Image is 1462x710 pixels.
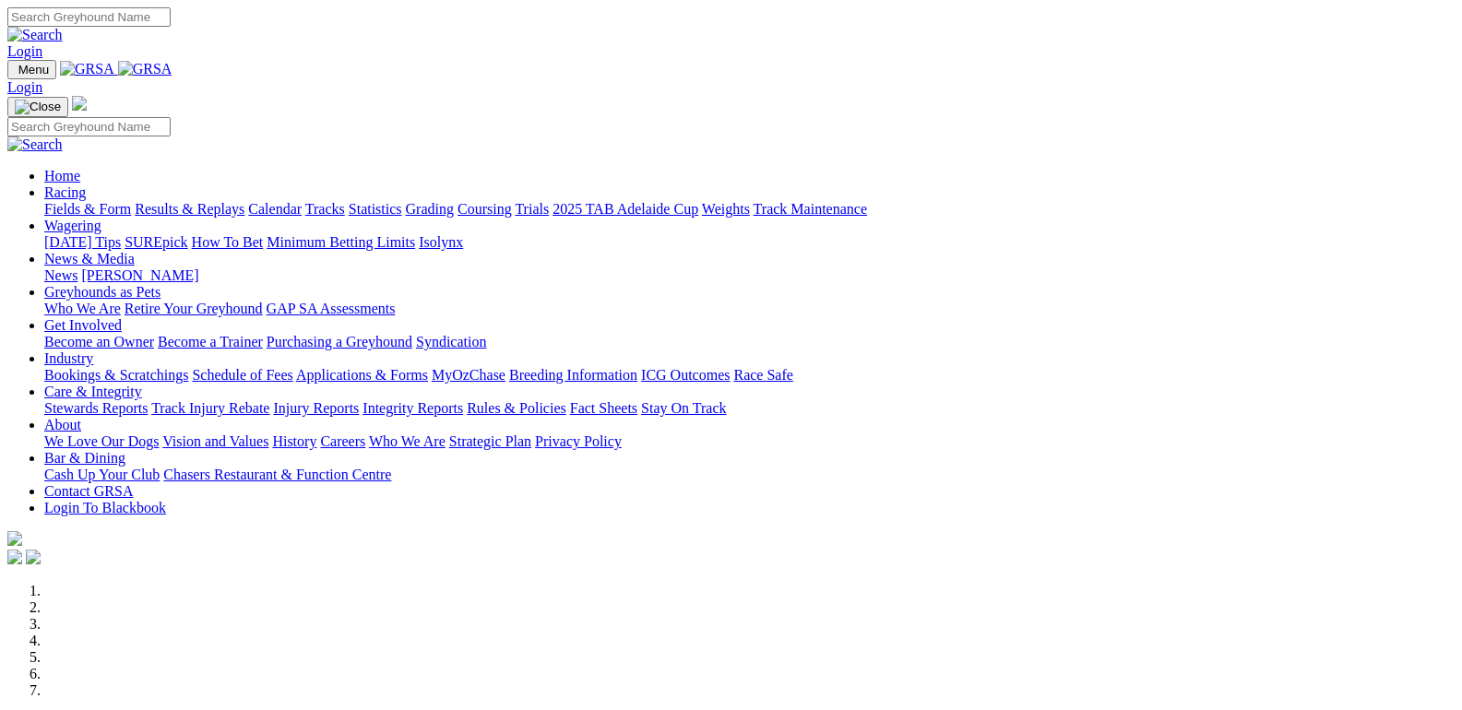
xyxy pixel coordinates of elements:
[44,234,121,250] a: [DATE] Tips
[7,7,171,27] input: Search
[754,201,867,217] a: Track Maintenance
[44,284,160,300] a: Greyhounds as Pets
[44,467,160,482] a: Cash Up Your Club
[44,433,1455,450] div: About
[449,433,531,449] a: Strategic Plan
[44,267,1455,284] div: News & Media
[535,433,622,449] a: Privacy Policy
[44,467,1455,483] div: Bar & Dining
[81,267,198,283] a: [PERSON_NAME]
[733,367,792,383] a: Race Safe
[162,433,268,449] a: Vision and Values
[515,201,549,217] a: Trials
[192,234,264,250] a: How To Bet
[44,350,93,366] a: Industry
[272,433,316,449] a: History
[44,500,166,515] a: Login To Blackbook
[125,301,263,316] a: Retire Your Greyhound
[7,60,56,79] button: Toggle navigation
[151,400,269,416] a: Track Injury Rebate
[267,234,415,250] a: Minimum Betting Limits
[458,201,512,217] a: Coursing
[44,450,125,466] a: Bar & Dining
[26,550,41,564] img: twitter.svg
[363,400,463,416] a: Integrity Reports
[44,400,148,416] a: Stewards Reports
[44,384,142,399] a: Care & Integrity
[44,301,121,316] a: Who We Are
[60,61,114,77] img: GRSA
[44,317,122,333] a: Get Involved
[7,79,42,95] a: Login
[15,100,61,114] img: Close
[44,367,188,383] a: Bookings & Scratchings
[432,367,505,383] a: MyOzChase
[7,550,22,564] img: facebook.svg
[273,400,359,416] a: Injury Reports
[7,43,42,59] a: Login
[641,400,726,416] a: Stay On Track
[44,367,1455,384] div: Industry
[267,334,412,349] a: Purchasing a Greyhound
[163,467,391,482] a: Chasers Restaurant & Function Centre
[369,433,446,449] a: Who We Are
[44,334,154,349] a: Become an Owner
[44,301,1455,317] div: Greyhounds as Pets
[135,201,244,217] a: Results & Replays
[248,201,302,217] a: Calendar
[320,433,365,449] a: Careers
[553,201,698,217] a: 2025 TAB Adelaide Cup
[44,201,131,217] a: Fields & Form
[349,201,402,217] a: Statistics
[7,97,68,117] button: Toggle navigation
[296,367,428,383] a: Applications & Forms
[44,184,86,200] a: Racing
[44,168,80,183] a: Home
[44,417,81,432] a: About
[509,367,637,383] a: Breeding Information
[419,234,463,250] a: Isolynx
[44,400,1455,417] div: Care & Integrity
[192,367,292,383] a: Schedule of Fees
[7,136,63,153] img: Search
[44,433,159,449] a: We Love Our Dogs
[44,483,133,499] a: Contact GRSA
[44,234,1455,251] div: Wagering
[44,218,101,233] a: Wagering
[125,234,187,250] a: SUREpick
[702,201,750,217] a: Weights
[570,400,637,416] a: Fact Sheets
[7,27,63,43] img: Search
[7,117,171,136] input: Search
[267,301,396,316] a: GAP SA Assessments
[44,251,135,266] a: News & Media
[416,334,486,349] a: Syndication
[72,96,87,111] img: logo-grsa-white.png
[406,201,454,217] a: Grading
[44,334,1455,350] div: Get Involved
[118,61,172,77] img: GRSA
[7,531,22,546] img: logo-grsa-white.png
[158,334,263,349] a: Become a Trainer
[467,400,566,416] a: Rules & Policies
[44,201,1455,218] div: Racing
[44,267,77,283] a: News
[305,201,345,217] a: Tracks
[18,63,49,77] span: Menu
[641,367,730,383] a: ICG Outcomes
